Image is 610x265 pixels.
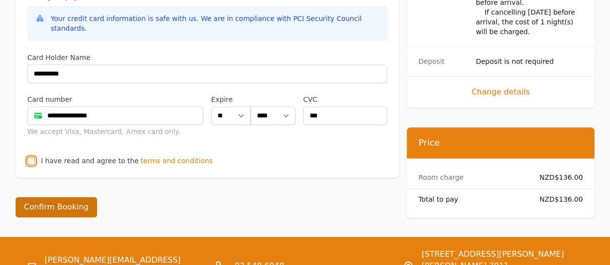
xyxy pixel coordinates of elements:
div: Your credit card information is safe with us. We are in compliance with PCI Security Council stan... [51,14,379,33]
dt: Deposit [418,56,468,66]
label: Card number [27,95,203,104]
dd: NZD$136.00 [533,172,583,182]
dt: Room charge [418,172,525,182]
span: Change details [418,86,583,97]
dd: NZD$136.00 [533,194,583,204]
dd: Deposit is not required [476,56,583,66]
span: [STREET_ADDRESS][PERSON_NAME] [422,248,583,260]
h3: Price [418,136,583,148]
label: Card Holder Name [27,53,387,62]
span: terms and conditions [140,156,213,166]
div: We accept Visa, Mastercard, Amex card only. [27,127,203,136]
dt: Total to pay [418,194,525,204]
button: Confirm Booking [16,197,97,217]
label: Expire [211,95,251,104]
label: I have read and agree to the [41,157,138,165]
label: . [251,95,295,104]
label: CVC [303,95,388,104]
